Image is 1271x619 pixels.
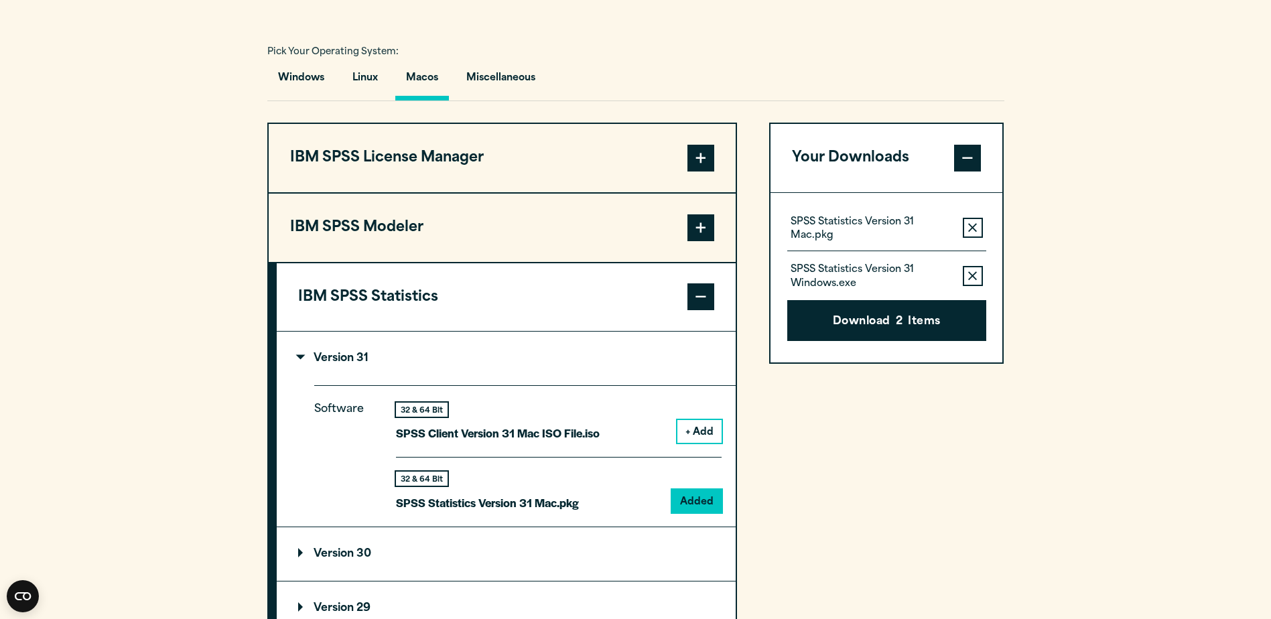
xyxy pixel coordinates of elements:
button: IBM SPSS Modeler [269,194,736,262]
button: Macos [395,62,449,100]
p: SPSS Statistics Version 31 Windows.exe [791,263,952,290]
button: Download2Items [787,300,986,342]
p: SPSS Client Version 31 Mac ISO File.iso [396,423,600,443]
button: IBM SPSS License Manager [269,124,736,192]
button: Miscellaneous [456,62,546,100]
summary: Version 31 [277,332,736,385]
p: SPSS Statistics Version 31 Mac.pkg [396,493,579,512]
button: Your Downloads [771,124,1003,192]
p: Version 31 [298,353,369,364]
div: 32 & 64 Bit [396,472,448,486]
button: Open CMP widget [7,580,39,612]
div: Your Downloads [771,192,1003,363]
p: Version 29 [298,603,371,614]
p: Version 30 [298,549,371,559]
button: Windows [267,62,335,100]
button: Added [672,490,722,512]
p: Software [314,400,375,501]
button: + Add [677,420,722,443]
button: Linux [342,62,389,100]
span: Pick Your Operating System: [267,48,399,56]
span: 2 [896,314,902,331]
p: SPSS Statistics Version 31 Mac.pkg [791,216,952,243]
div: 32 & 64 Bit [396,403,448,417]
button: IBM SPSS Statistics [277,263,736,332]
summary: Version 30 [277,527,736,581]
